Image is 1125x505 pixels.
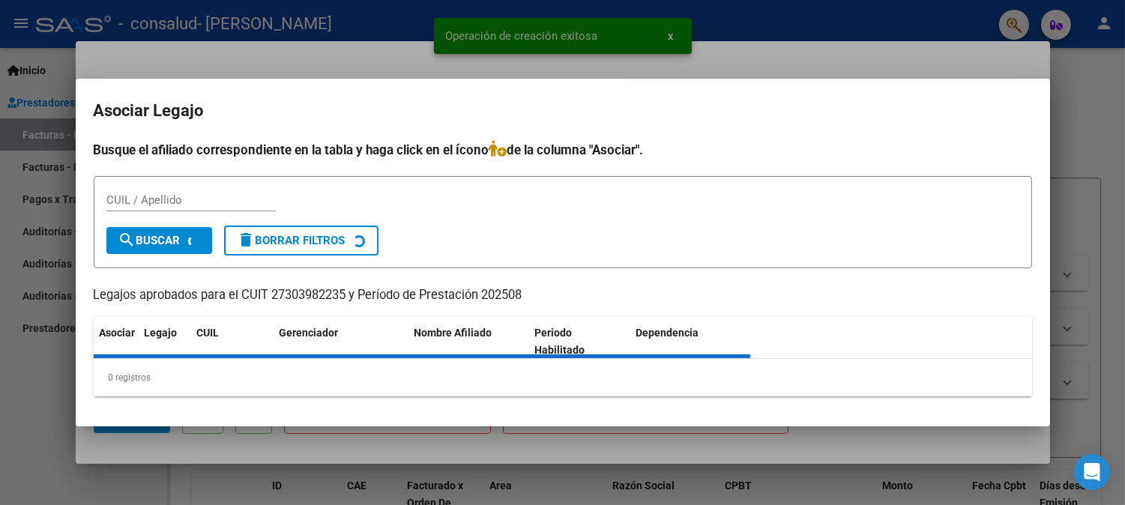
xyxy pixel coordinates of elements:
datatable-header-cell: Dependencia [630,317,750,366]
span: Buscar [118,234,181,247]
span: Asociar [100,327,136,339]
datatable-header-cell: Nombre Afiliado [408,317,529,366]
button: Borrar Filtros [224,226,378,255]
h4: Busque el afiliado correspondiente en la tabla y haga click en el ícono de la columna "Asociar". [94,140,1032,160]
datatable-header-cell: Asociar [94,317,139,366]
p: Legajos aprobados para el CUIT 27303982235 y Período de Prestación 202508 [94,286,1032,305]
div: 0 registros [94,359,1032,396]
span: Borrar Filtros [238,234,346,247]
mat-icon: search [118,231,136,249]
datatable-header-cell: Legajo [139,317,191,366]
span: Periodo Habilitado [534,327,585,356]
mat-icon: delete [238,231,256,249]
h2: Asociar Legajo [94,97,1032,125]
span: CUIL [197,327,220,339]
button: Buscar [106,227,212,254]
datatable-header-cell: Gerenciador [274,317,408,366]
datatable-header-cell: Periodo Habilitado [528,317,630,366]
span: Gerenciador [280,327,339,339]
span: Nombre Afiliado [414,327,492,339]
div: Open Intercom Messenger [1074,454,1110,490]
span: Legajo [145,327,178,339]
datatable-header-cell: CUIL [191,317,274,366]
span: Dependencia [636,327,699,339]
